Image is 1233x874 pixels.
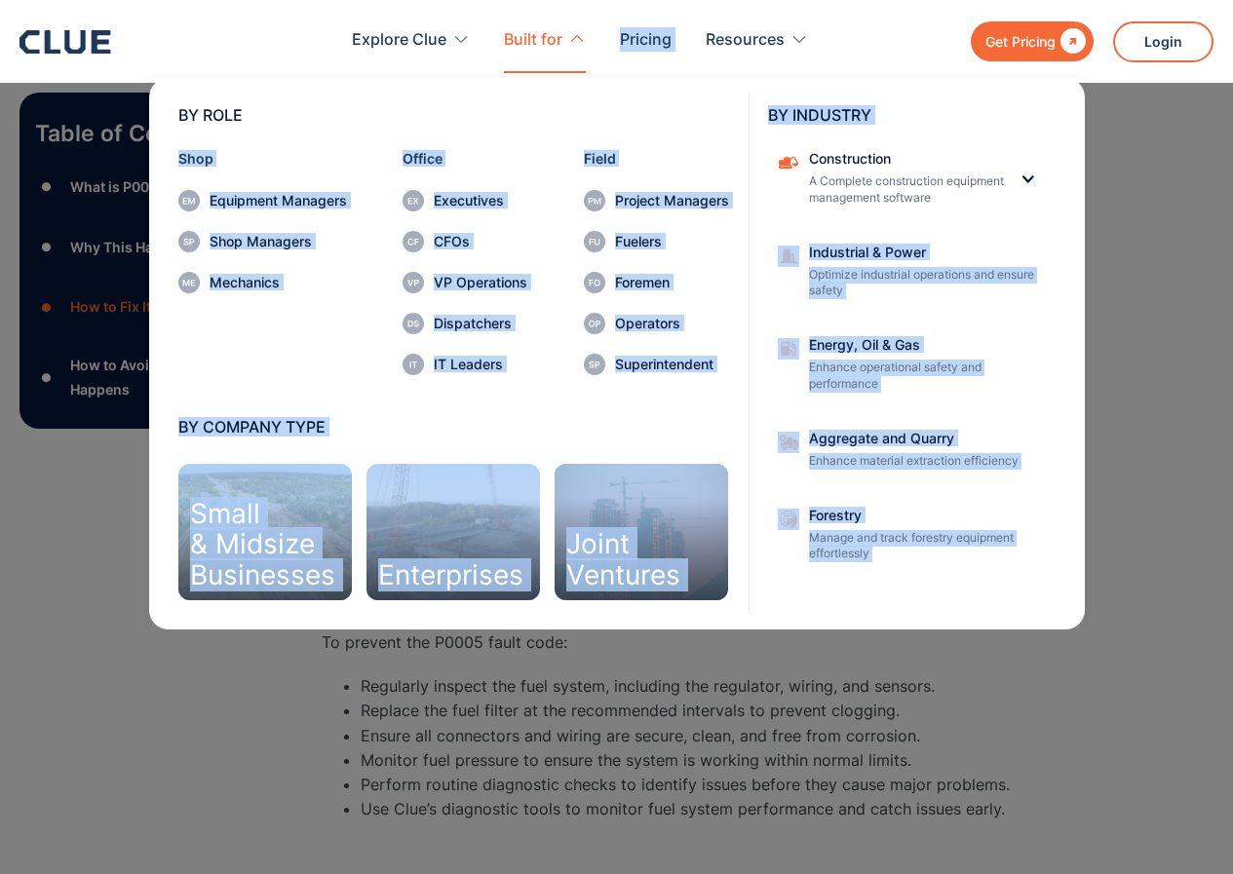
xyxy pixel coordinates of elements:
[361,724,1101,748] li: Ensure all connectors and wiring are secure, clean, and free from corrosion.
[615,235,729,248] div: Fuelers
[19,73,1214,629] nav: Built for
[210,194,347,208] div: Equipment Managers
[361,797,1101,821] li: Use Clue’s diagnostic tools to monitor fuel system performance and catch issues early.
[584,152,729,166] div: Field
[210,235,347,248] div: Shop Managers
[178,152,347,166] div: Shop
[566,529,680,590] div: Joint Ventures
[809,432,1043,445] div: Aggregate and Quarry
[809,360,1043,393] p: Enhance operational safety and performance
[1113,21,1214,62] a: Login
[1056,29,1086,54] div: 
[434,317,527,330] div: Dispatchers
[178,107,729,123] div: BY ROLE
[584,272,729,293] a: Foremen
[778,509,799,530] img: Aggregate and Quarry
[809,338,1043,352] div: Energy, Oil & Gas
[504,10,586,71] div: Built for
[809,173,1004,207] p: A Complete construction equipment management software
[584,231,729,252] a: Fuelers
[434,358,527,371] div: IT Leaders
[706,10,785,71] div: Resources
[178,231,347,252] a: Shop Managers
[210,276,347,289] div: Mechanics
[366,464,540,600] a: Enterprises
[403,152,527,166] div: Office
[778,246,799,267] img: Construction cone icon
[178,272,347,293] a: Mechanics
[778,432,799,453] img: Aggregate and Quarry
[434,276,527,289] div: VP Operations
[361,773,1101,797] li: Perform routine diagnostic checks to identify issues before they cause major problems.
[809,530,1043,563] p: Manage and track forestry equipment effortlessly
[352,10,470,71] div: Explore Clue
[361,674,1101,699] li: Regularly inspect the fuel system, including the regulator, wiring, and sensors.
[620,10,672,71] a: Pricing
[403,354,527,375] a: IT Leaders
[809,509,1043,522] div: Forestry
[378,560,523,590] div: Enterprises
[584,354,729,375] a: Superintendent
[615,317,729,330] div: Operators
[361,748,1101,773] li: Monitor fuel pressure to ensure the system is working within normal limits.
[434,194,527,208] div: Executives
[768,236,1056,310] a: Industrial & PowerOptimize industrial operations and ensure safety
[434,235,527,248] div: CFOs
[584,190,729,211] a: Project Managers
[778,152,799,173] img: Construction
[190,499,335,590] div: Small & Midsize Businesses
[615,276,729,289] div: Foremen
[178,419,729,435] div: BY COMPANY TYPE
[985,29,1056,54] div: Get Pricing
[178,464,352,600] a: Small& MidsizeBusinesses
[768,142,1017,216] a: ConstructionA Complete construction equipment management software
[768,107,1056,123] div: BY INDUSTRY
[809,267,1043,300] p: Optimize industrial operations and ensure safety
[971,21,1094,61] a: Get Pricing
[778,338,799,360] img: fleet fuel icon
[555,464,728,600] a: JointVentures
[504,10,562,71] div: Built for
[768,422,1056,479] a: Aggregate and QuarryEnhance material extraction efficiency
[615,358,729,371] div: Superintendent
[768,328,1056,402] a: Energy, Oil & GasEnhance operational safety and performance
[322,630,1101,655] p: To prevent the P0005 fault code:
[403,272,527,293] a: VP Operations
[403,190,527,211] a: Executives
[178,190,347,211] a: Equipment Managers
[352,10,446,71] div: Explore Clue
[768,499,1056,573] a: ForestryManage and track forestry equipment effortlessly
[403,231,527,252] a: CFOs
[809,152,1004,166] div: Construction
[403,313,527,334] a: Dispatchers
[768,142,1056,216] div: ConstructionConstructionA Complete construction equipment management software
[706,10,808,71] div: Resources
[361,699,1101,723] li: Replace the fuel filter at the recommended intervals to prevent clogging.
[809,246,1043,259] div: Industrial & Power
[809,453,1043,470] p: Enhance material extraction efficiency
[615,194,729,208] div: Project Managers
[584,313,729,334] a: Operators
